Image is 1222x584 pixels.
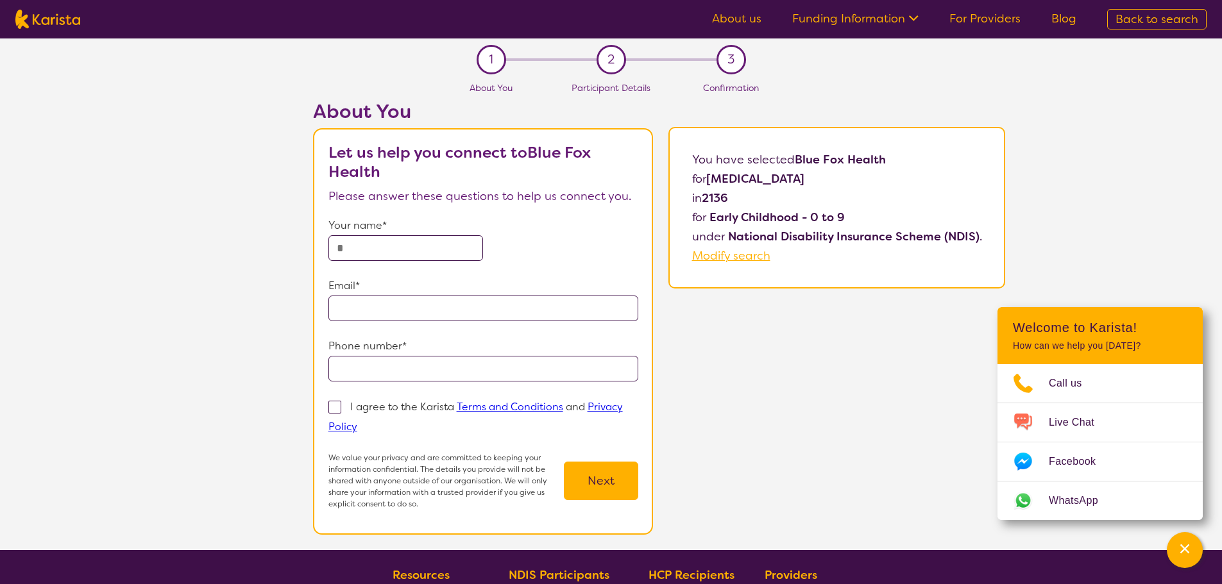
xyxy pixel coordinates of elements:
[706,171,804,187] b: [MEDICAL_DATA]
[1107,9,1207,29] a: Back to search
[692,169,982,188] p: for
[702,190,728,206] b: 2136
[313,100,653,123] h2: About You
[712,11,761,26] a: About us
[692,248,770,263] a: Modify search
[709,210,845,225] b: Early Childhood - 0 to 9
[997,307,1203,520] div: Channel Menu
[607,50,615,69] span: 2
[1049,413,1110,432] span: Live Chat
[949,11,1021,26] a: For Providers
[328,142,591,182] b: Let us help you connect to Blue Fox Health
[703,82,759,94] span: Confirmation
[728,229,980,244] b: National Disability Insurance Scheme (NDIS)
[792,11,919,26] a: Funding Information
[489,50,493,69] span: 1
[15,10,80,29] img: Karista logo
[1013,320,1187,335] h2: Welcome to Karista!
[509,567,609,583] b: NDIS Participants
[328,400,623,433] p: I agree to the Karista and
[997,364,1203,520] ul: Choose channel
[1051,11,1076,26] a: Blog
[997,481,1203,520] a: Web link opens in a new tab.
[564,462,638,500] button: Next
[328,187,639,206] p: Please answer these questions to help us connect you.
[328,400,623,433] a: Privacy Policy
[1049,374,1098,393] span: Call us
[692,208,982,227] p: for
[470,82,513,94] span: About You
[727,50,734,69] span: 3
[795,152,886,167] b: Blue Fox Health
[572,82,650,94] span: Participant Details
[692,188,982,208] p: in
[393,567,450,583] b: Resources
[1013,340,1187,351] p: How can we help you [DATE]?
[692,150,982,265] p: You have selected
[1049,452,1111,471] span: Facebook
[649,567,734,583] b: HCP Recipients
[328,216,639,235] p: Your name*
[328,276,639,296] p: Email*
[692,227,982,246] p: under .
[328,452,564,510] p: We value your privacy and are committed to keeping your information confidential. The details you...
[1167,532,1203,568] button: Channel Menu
[1049,491,1114,510] span: WhatsApp
[765,567,817,583] b: Providers
[1116,12,1198,27] span: Back to search
[457,400,563,413] a: Terms and Conditions
[328,337,639,356] p: Phone number*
